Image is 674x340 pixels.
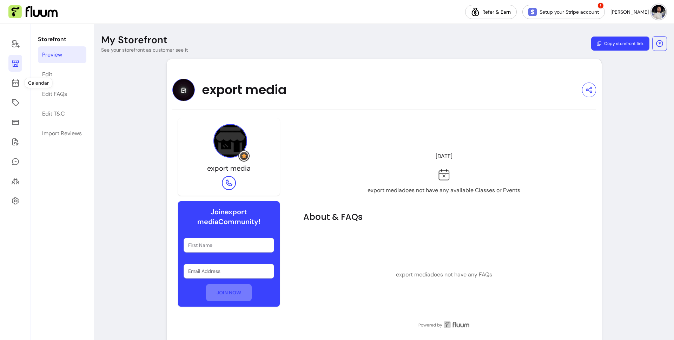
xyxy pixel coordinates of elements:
img: avatar [652,5,666,19]
p: export media does not have any FAQs [396,270,492,279]
p: My Storefront [101,34,167,46]
div: Edit T&C [42,110,65,118]
a: Settings [8,192,22,209]
div: Edit [42,70,52,79]
span: [PERSON_NAME] [610,8,649,15]
a: Forms [8,133,22,150]
span: export media [202,83,286,97]
a: Edit T&C [38,105,86,122]
img: Fully booked icon [438,169,450,181]
a: Offerings [8,94,22,111]
a: Edit [38,66,86,83]
a: My Messages [8,153,22,170]
div: Preview [42,51,62,59]
img: powered by Fluum [303,321,584,328]
img: Provider image [213,124,247,158]
button: Copy storefront link [591,37,649,51]
p: See your storefront as customer see it [101,46,188,53]
a: Import Reviews [38,125,86,142]
span: export media [207,164,251,173]
a: Edit FAQs [38,86,86,103]
h2: About & FAQs [303,211,584,223]
a: Calendar [8,74,22,91]
h6: Join export media Community! [184,207,275,227]
div: Calendar [25,78,52,88]
img: Stripe Icon [528,8,537,16]
input: Email Address [188,268,270,275]
input: First Name [188,242,270,249]
a: Preview [38,46,86,63]
a: Sales [8,114,22,131]
img: Provider image [172,79,195,101]
p: export media does not have any available Classes or Events [368,186,520,195]
img: Grow [240,152,248,160]
a: Home [8,35,22,52]
a: Storefront [8,55,22,72]
header: [DATE] [303,149,584,163]
button: avatar[PERSON_NAME] [610,5,666,19]
a: Refer & Earn [465,5,517,19]
p: Storefront [38,35,86,44]
span: ! [597,2,604,9]
img: Fluum Logo [8,5,58,19]
a: Clients [8,173,22,190]
div: Edit FAQs [42,90,67,98]
a: Setup your Stripe account [522,5,605,19]
div: Import Reviews [42,129,82,138]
